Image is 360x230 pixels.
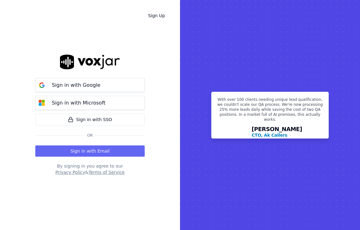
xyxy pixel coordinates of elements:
[35,145,145,157] button: Sign in with Email
[52,99,106,107] p: Sign in with Microsoft
[36,97,48,109] img: microsoft Sign in button
[252,132,287,138] p: CTO, Ak Callers
[36,79,48,91] img: google Sign in button
[215,97,325,125] p: With over 100 clients needing unique lead qualification, we couldn't scale our QA process. We're ...
[55,169,85,175] button: Privacy Policy
[85,133,95,138] span: Or
[60,55,120,69] img: logo
[143,10,170,21] a: Sign Up
[52,81,100,89] p: Sign in with Google
[35,96,145,110] button: Sign in with Microsoft
[252,126,302,138] div: [PERSON_NAME]
[88,169,124,175] button: Terms of Service
[35,114,145,125] a: Sign in with SSO
[35,78,145,92] button: Sign in with Google
[35,163,145,175] div: By signing in you agree to our &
